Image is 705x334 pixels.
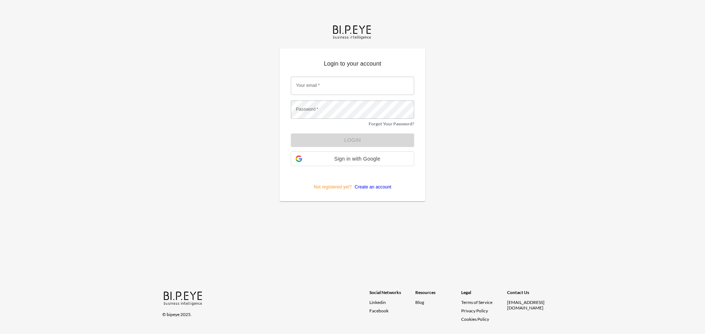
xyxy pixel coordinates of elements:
[369,300,415,305] a: Linkedin
[332,23,373,40] img: bipeye-logo
[291,172,414,190] p: Not registered yet?
[369,290,415,300] div: Social Networks
[162,290,205,306] img: bipeye-logo
[369,121,414,126] a: Forgot Your Password?
[369,308,415,313] a: Facebook
[415,300,424,305] a: Blog
[352,184,391,190] a: Create an account
[369,308,388,313] span: Facebook
[461,316,489,322] a: Cookies Policy
[291,151,414,166] div: Sign in with Google
[461,300,504,305] a: Terms of Service
[461,290,507,300] div: Legal
[461,308,488,313] a: Privacy Policy
[507,300,553,311] div: [EMAIL_ADDRESS][DOMAIN_NAME]
[507,290,553,300] div: Contact Us
[305,156,409,162] span: Sign in with Google
[415,290,461,300] div: Resources
[369,300,386,305] span: Linkedin
[162,307,359,317] div: © bipeye 2025.
[291,59,414,71] p: Login to your account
